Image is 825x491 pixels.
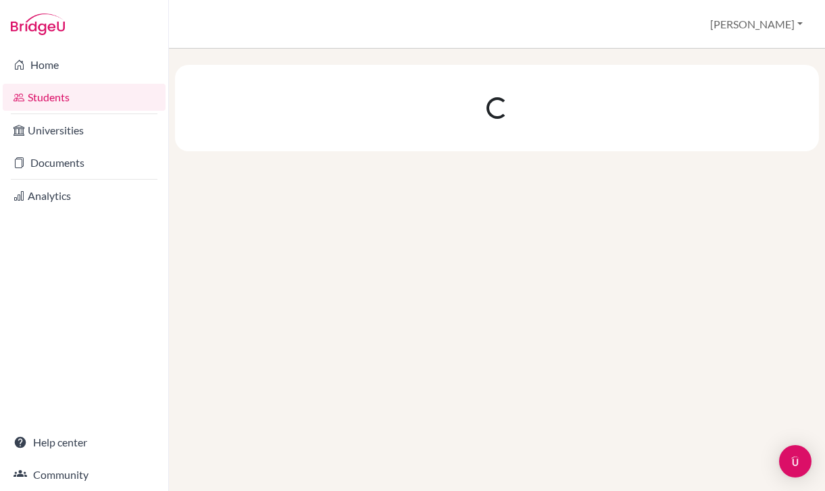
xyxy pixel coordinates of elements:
[3,117,166,144] a: Universities
[3,149,166,176] a: Documents
[3,461,166,488] a: Community
[704,11,809,37] button: [PERSON_NAME]
[779,445,811,477] div: Open Intercom Messenger
[3,84,166,111] a: Students
[11,14,65,35] img: Bridge-U
[3,51,166,78] a: Home
[3,182,166,209] a: Analytics
[3,429,166,456] a: Help center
